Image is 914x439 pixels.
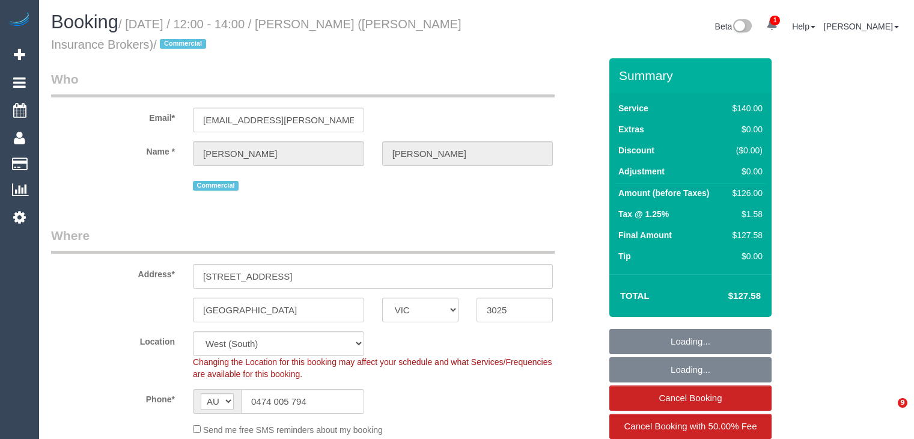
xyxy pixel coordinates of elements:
[618,250,631,262] label: Tip
[7,12,31,29] img: Automaid Logo
[382,141,553,166] input: Last Name*
[203,425,383,435] span: Send me free SMS reminders about my booking
[42,141,184,158] label: Name *
[193,108,364,132] input: Email*
[42,389,184,405] label: Phone*
[619,69,766,82] h3: Summary
[42,331,184,348] label: Location
[193,298,364,322] input: Suburb*
[193,181,239,191] span: Commercial
[692,291,761,301] h4: $127.58
[824,22,899,31] a: [PERSON_NAME]
[618,187,709,199] label: Amount (before Taxes)
[728,123,763,135] div: $0.00
[51,17,462,51] small: / [DATE] / 12:00 - 14:00 / [PERSON_NAME] ([PERSON_NAME] Insurance Brokers)
[241,389,364,414] input: Phone*
[728,208,763,220] div: $1.58
[193,141,364,166] input: First Name*
[42,108,184,124] label: Email*
[153,38,209,51] span: /
[618,165,665,177] label: Adjustment
[770,16,780,25] span: 1
[609,385,772,411] a: Cancel Booking
[160,39,206,49] span: Commercial
[728,250,763,262] div: $0.00
[193,357,552,379] span: Changing the Location for this booking may affect your schedule and what Services/Frequencies are...
[618,123,644,135] label: Extras
[51,227,555,254] legend: Where
[728,165,763,177] div: $0.00
[792,22,815,31] a: Help
[732,19,752,35] img: New interface
[873,398,902,427] iframe: Intercom live chat
[618,144,654,156] label: Discount
[728,144,763,156] div: ($0.00)
[618,208,669,220] label: Tax @ 1.25%
[477,298,553,322] input: Post Code*
[728,187,763,199] div: $126.00
[620,290,650,301] strong: Total
[624,421,757,431] span: Cancel Booking with 50.00% Fee
[42,264,184,280] label: Address*
[51,70,555,97] legend: Who
[618,102,648,114] label: Service
[715,22,752,31] a: Beta
[898,398,907,408] span: 9
[728,229,763,241] div: $127.58
[51,11,118,32] span: Booking
[760,12,784,38] a: 1
[618,229,672,241] label: Final Amount
[728,102,763,114] div: $140.00
[609,414,772,439] a: Cancel Booking with 50.00% Fee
